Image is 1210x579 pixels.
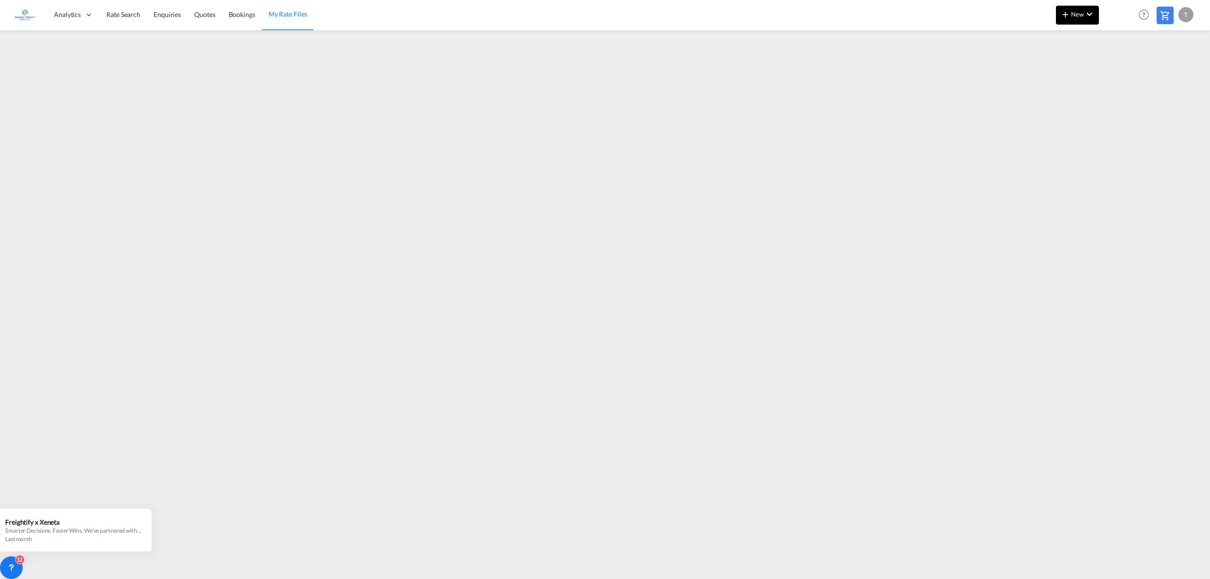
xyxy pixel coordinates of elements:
[1178,7,1193,22] div: T
[106,10,140,18] span: Rate Search
[194,10,215,18] span: Quotes
[1060,10,1095,18] span: New
[1056,6,1099,25] button: icon-plus 400-fgNewicon-chevron-down
[268,10,307,18] span: My Rate Files
[54,10,81,19] span: Analytics
[1060,9,1071,20] md-icon: icon-plus 400-fg
[14,4,35,26] img: 6a2c35f0b7c411ef99d84d375d6e7407.jpg
[1136,7,1157,24] div: Help
[229,10,255,18] span: Bookings
[1084,9,1095,20] md-icon: icon-chevron-down
[154,10,181,18] span: Enquiries
[1136,7,1152,23] span: Help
